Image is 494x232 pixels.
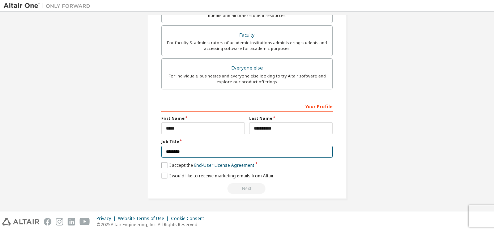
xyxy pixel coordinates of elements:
img: Altair One [4,2,94,9]
div: Everyone else [166,63,328,73]
img: linkedin.svg [68,218,75,225]
label: Last Name [249,115,333,121]
label: Job Title [161,139,333,144]
div: For individuals, businesses and everyone else looking to try Altair software and explore our prod... [166,73,328,85]
img: altair_logo.svg [2,218,39,225]
img: instagram.svg [56,218,63,225]
a: End-User License Agreement [194,162,254,168]
div: Your Profile [161,100,333,112]
label: I accept the [161,162,254,168]
div: Email already exists [161,183,333,194]
div: Website Terms of Use [118,216,171,222]
img: facebook.svg [44,218,51,225]
label: I would like to receive marketing emails from Altair [161,173,274,179]
div: Privacy [97,216,118,222]
div: For faculty & administrators of academic institutions administering students and accessing softwa... [166,40,328,51]
label: First Name [161,115,245,121]
img: youtube.svg [80,218,90,225]
p: © 2025 Altair Engineering, Inc. All Rights Reserved. [97,222,208,228]
div: Cookie Consent [171,216,208,222]
div: Faculty [166,30,328,40]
